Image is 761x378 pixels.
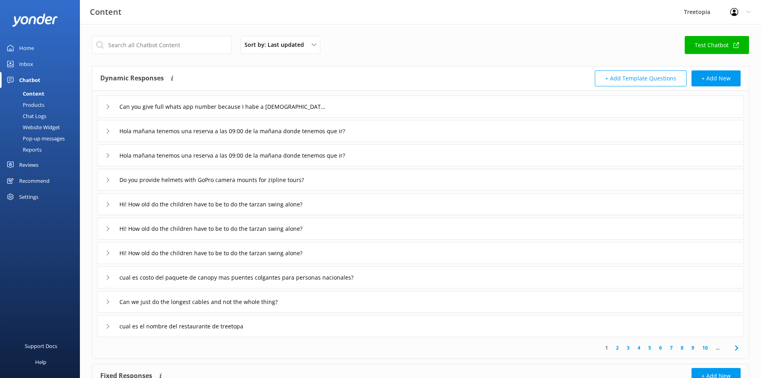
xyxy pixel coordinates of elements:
[685,36,749,54] a: Test Chatbot
[90,6,121,18] h3: Content
[5,88,44,99] div: Content
[19,189,38,205] div: Settings
[687,344,698,352] a: 9
[35,354,46,370] div: Help
[19,157,38,173] div: Reviews
[655,344,666,352] a: 6
[5,88,80,99] a: Content
[5,122,80,133] a: Website Widget
[5,99,80,110] a: Products
[623,344,634,352] a: 3
[677,344,687,352] a: 8
[92,36,232,54] input: Search all Chatbot Content
[19,56,33,72] div: Inbox
[691,70,741,86] button: + Add New
[698,344,712,352] a: 10
[612,344,623,352] a: 2
[244,40,309,49] span: Sort by: Last updated
[634,344,644,352] a: 4
[666,344,677,352] a: 7
[5,144,80,155] a: Reports
[25,338,57,354] div: Support Docs
[12,14,58,27] img: yonder-white-logo.png
[5,99,44,110] div: Products
[5,110,46,122] div: Chat Logs
[19,40,34,56] div: Home
[5,122,60,133] div: Website Widget
[644,344,655,352] a: 5
[5,133,65,144] div: Pop-up messages
[19,173,50,189] div: Recommend
[5,144,42,155] div: Reports
[5,133,80,144] a: Pop-up messages
[19,72,40,88] div: Chatbot
[100,70,164,86] h4: Dynamic Responses
[601,344,612,352] a: 1
[712,344,723,352] span: ...
[595,70,687,86] button: + Add Template Questions
[5,110,80,122] a: Chat Logs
